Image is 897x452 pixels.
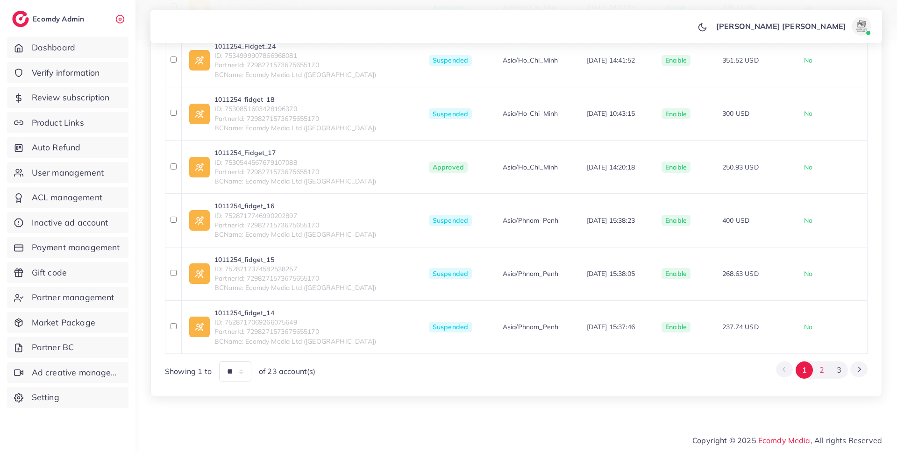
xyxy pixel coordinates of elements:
[214,123,376,133] span: BCName: Ecomdy Media Ltd ([GEOGRAPHIC_DATA])
[7,87,128,108] a: Review subscription
[189,317,210,337] img: ic-ad-info.7fc67b75.svg
[429,162,468,173] span: Approved
[804,216,812,225] span: No
[429,215,472,226] span: Suspended
[214,318,376,327] span: ID: 7528717069266075649
[7,312,128,333] a: Market Package
[32,217,108,229] span: Inactive ad account
[665,56,687,64] span: enable
[665,269,687,278] span: enable
[32,141,81,154] span: Auto Refund
[214,274,376,283] span: PartnerId: 7298271573675655170
[214,283,376,292] span: BCName: Ecomdy Media Ltd ([GEOGRAPHIC_DATA])
[587,323,635,331] span: [DATE] 15:37:46
[503,109,558,118] span: Asia/Ho_Chi_Minh
[722,56,759,64] span: 351.52 USD
[850,361,868,377] button: Go to next page
[214,104,376,113] span: ID: 7530851603428196370
[804,56,812,64] span: No
[716,21,846,32] p: [PERSON_NAME] [PERSON_NAME]
[7,212,128,233] a: Inactive ad account
[189,157,210,177] img: ic-ad-info.7fc67b75.svg
[804,323,812,331] span: No
[214,201,376,211] a: 1011254_fidget_16
[33,14,86,23] h2: Ecomdy Admin
[665,323,687,331] span: enable
[665,110,687,118] span: enable
[503,269,558,278] span: Asia/Phnom_Penh
[7,237,128,258] a: Payment management
[503,162,558,172] span: Asia/Ho_Chi_Minh
[587,163,635,171] span: [DATE] 14:20:18
[7,162,128,184] a: User management
[722,269,759,278] span: 268.63 USD
[7,387,128,408] a: Setting
[214,114,376,123] span: PartnerId: 7298271573675655170
[12,11,29,27] img: logo
[7,137,128,158] a: Auto Refund
[503,56,558,65] span: Asia/Ho_Chi_Minh
[722,163,759,171] span: 250.93 USD
[214,211,376,220] span: ID: 7528717746990202897
[852,17,871,35] img: avatar
[214,70,376,79] span: BCName: Ecomdy Media Ltd ([GEOGRAPHIC_DATA])
[665,163,687,171] span: enable
[692,435,882,446] span: Copyright © 2025
[429,55,472,66] span: Suspended
[587,269,635,278] span: [DATE] 15:38:05
[503,322,558,332] span: Asia/Phnom_Penh
[758,436,811,445] a: Ecomdy Media
[32,67,100,79] span: Verify information
[7,112,128,134] a: Product Links
[32,391,59,403] span: Setting
[711,17,875,35] a: [PERSON_NAME] [PERSON_NAME]avatar
[32,92,110,104] span: Review subscription
[214,255,376,264] a: 1011254_fidget_15
[214,51,376,60] span: ID: 7534999907866968081
[214,167,376,177] span: PartnerId: 7298271573675655170
[214,230,376,239] span: BCName: Ecomdy Media Ltd ([GEOGRAPHIC_DATA])
[32,367,121,379] span: Ad creative management
[214,327,376,336] span: PartnerId: 7298271573675655170
[587,56,635,64] span: [DATE] 14:41:52
[32,291,114,304] span: Partner management
[796,361,813,379] button: Go to page 1
[214,337,376,346] span: BCName: Ecomdy Media Ltd ([GEOGRAPHIC_DATA])
[214,95,376,104] a: 1011254_fidget_18
[214,220,376,230] span: PartnerId: 7298271573675655170
[7,337,128,358] a: Partner BC
[7,362,128,383] a: Ad creative management
[722,216,749,225] span: 400 USD
[429,108,472,120] span: Suspended
[32,267,67,279] span: Gift code
[831,361,848,379] button: Go to page 3
[7,187,128,208] a: ACL management
[813,361,830,379] button: Go to page 2
[214,308,376,318] a: 1011254_fidget_14
[665,216,687,225] span: enable
[429,322,472,333] span: Suspended
[804,269,812,278] span: No
[776,361,868,379] ul: Pagination
[214,264,376,274] span: ID: 7528717374582538257
[189,210,210,231] img: ic-ad-info.7fc67b75.svg
[214,148,376,157] a: 1011254_Fidget_17
[804,109,812,118] span: No
[259,366,316,377] span: of 23 account(s)
[189,50,210,71] img: ic-ad-info.7fc67b75.svg
[587,109,635,118] span: [DATE] 10:43:15
[32,191,102,204] span: ACL management
[811,435,882,446] span: , All rights Reserved
[32,341,74,353] span: Partner BC
[12,11,86,27] a: logoEcomdy Admin
[32,117,84,129] span: Product Links
[7,287,128,308] a: Partner management
[214,177,376,186] span: BCName: Ecomdy Media Ltd ([GEOGRAPHIC_DATA])
[32,42,75,54] span: Dashboard
[7,62,128,84] a: Verify information
[429,268,472,279] span: Suspended
[32,317,95,329] span: Market Package
[32,241,120,254] span: Payment management
[804,163,812,171] span: No
[214,158,376,167] span: ID: 7530544567679107088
